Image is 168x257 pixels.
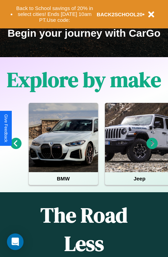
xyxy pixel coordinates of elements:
button: Back to School savings of 20% in select cities! Ends [DATE] 10am PT.Use code: [13,3,97,25]
div: Open Intercom Messenger [7,233,24,250]
div: Give Feedback [3,114,8,142]
b: BACK2SCHOOL20 [97,11,143,17]
h1: Explore by make [7,65,161,94]
h4: BMW [29,172,98,185]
